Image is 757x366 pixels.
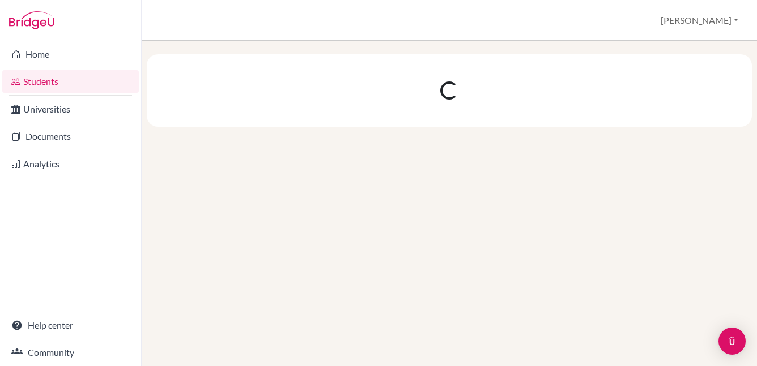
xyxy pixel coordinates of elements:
a: Community [2,341,139,364]
button: [PERSON_NAME] [656,10,743,31]
a: Students [2,70,139,93]
a: Universities [2,98,139,120]
img: Bridge-U [9,11,54,29]
div: Open Intercom Messenger [718,328,746,355]
a: Help center [2,314,139,337]
a: Analytics [2,153,139,175]
a: Home [2,43,139,66]
a: Documents [2,125,139,148]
